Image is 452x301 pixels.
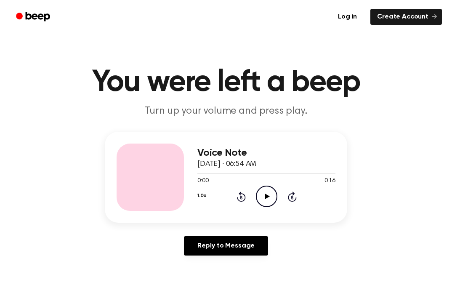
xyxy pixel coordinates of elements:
[324,177,335,186] span: 0:16
[370,9,442,25] a: Create Account
[10,9,58,25] a: Beep
[197,189,206,203] button: 1.0x
[197,160,256,168] span: [DATE] · 06:54 AM
[197,147,335,159] h3: Voice Note
[197,177,208,186] span: 0:00
[184,236,268,256] a: Reply to Message
[330,7,365,27] a: Log in
[64,104,388,118] p: Turn up your volume and press play.
[11,67,441,98] h1: You were left a beep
